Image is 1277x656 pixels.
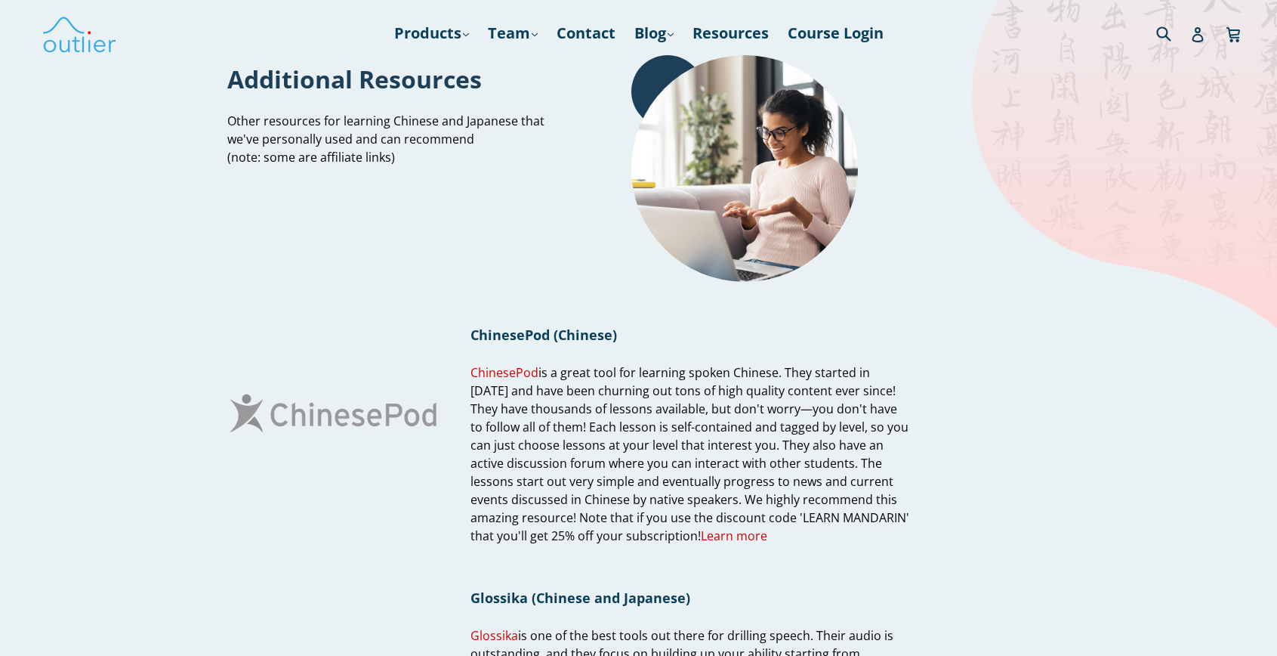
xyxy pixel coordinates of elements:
a: Glossika [470,627,518,645]
span: Other resources for learning Chinese and Japanese that we've personally used and can recommend (n... [227,113,544,166]
img: Outlier Linguistics [42,11,117,55]
h1: Additional Resources [227,63,557,95]
a: Blog [627,20,681,47]
a: Course Login [780,20,891,47]
a: Team [480,20,545,47]
a: Contact [549,20,623,47]
h1: ChinesePod (Chinese) [470,326,909,344]
a: Resources [685,20,776,47]
a: Learn more [701,528,767,545]
a: Products [387,20,477,47]
h1: Glossika (Chinese and Japanese) [470,589,909,607]
a: ChinesePod [470,364,538,382]
input: Search [1152,17,1194,48]
span: Learn more [701,528,767,544]
span: is a great tool for learning spoken Chinese. They started in [DATE] and have been churning out to... [470,364,909,545]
